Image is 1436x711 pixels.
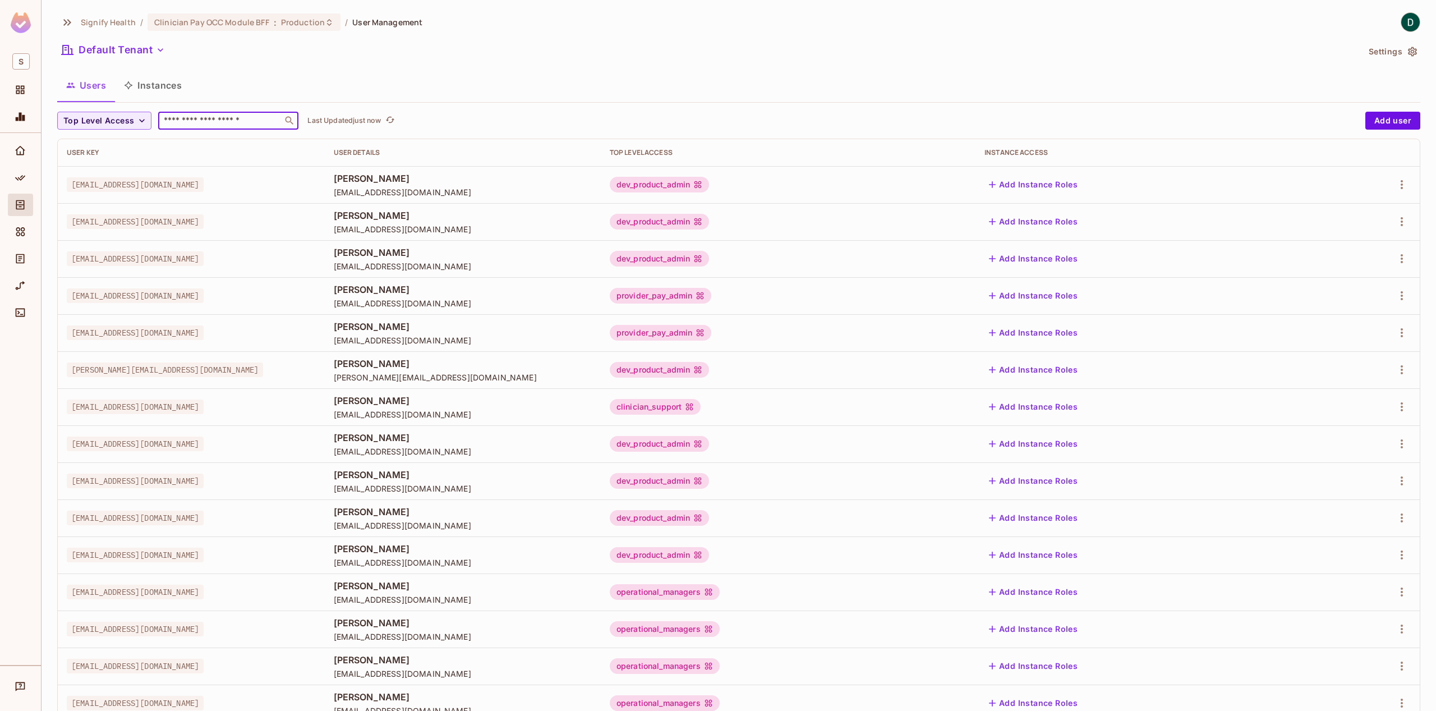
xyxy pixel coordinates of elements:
div: provider_pay_admin [610,288,712,304]
div: Top Level Access [610,148,966,157]
div: Policy [8,167,33,189]
span: [EMAIL_ADDRESS][DOMAIN_NAME] [67,696,204,710]
div: dev_product_admin [610,214,710,230]
div: User Details [334,148,592,157]
span: [PERSON_NAME] [334,617,592,629]
img: Dylan Gillespie [1401,13,1420,31]
li: / [345,17,348,27]
button: Add Instance Roles [984,472,1082,490]
button: Add Instance Roles [984,398,1082,416]
span: [EMAIL_ADDRESS][DOMAIN_NAME] [67,400,204,414]
div: dev_product_admin [610,547,710,563]
span: [EMAIL_ADDRESS][DOMAIN_NAME] [334,187,592,198]
span: [PERSON_NAME] [334,320,592,333]
div: Projects [8,79,33,101]
span: [EMAIL_ADDRESS][DOMAIN_NAME] [67,548,204,562]
button: Add Instance Roles [984,213,1082,231]
span: [PERSON_NAME] [334,283,592,296]
div: Monitoring [8,105,33,128]
span: [EMAIL_ADDRESS][DOMAIN_NAME] [334,668,592,679]
div: Connect [8,301,33,324]
button: Add Instance Roles [984,435,1082,453]
div: Instance Access [984,148,1305,157]
button: Add Instance Roles [984,509,1082,527]
button: refresh [383,114,397,127]
div: dev_product_admin [610,473,710,489]
span: Clinician Pay OCC Module BFF [154,17,269,27]
li: / [140,17,143,27]
span: [EMAIL_ADDRESS][DOMAIN_NAME] [334,520,592,531]
span: the active workspace [81,17,136,27]
span: [PERSON_NAME] [334,395,592,407]
span: [EMAIL_ADDRESS][DOMAIN_NAME] [67,214,204,229]
div: Elements [8,221,33,243]
span: [PERSON_NAME] [334,654,592,666]
button: Add Instance Roles [984,546,1082,564]
span: : [273,18,277,27]
button: Add Instance Roles [984,583,1082,601]
div: Workspace: Signify Health [8,49,33,74]
span: [EMAIL_ADDRESS][DOMAIN_NAME] [67,437,204,451]
span: User Management [352,17,422,27]
button: Add Instance Roles [984,324,1082,342]
span: Production [281,17,325,27]
span: [EMAIL_ADDRESS][DOMAIN_NAME] [67,251,204,266]
span: [PERSON_NAME] [334,691,592,703]
span: [EMAIL_ADDRESS][DOMAIN_NAME] [67,622,204,636]
div: dev_product_admin [610,362,710,378]
span: [EMAIL_ADDRESS][DOMAIN_NAME] [334,335,592,346]
div: Help & Updates [8,675,33,698]
span: refresh [385,115,395,126]
button: Add Instance Roles [984,250,1082,268]
div: dev_product_admin [610,177,710,192]
span: [EMAIL_ADDRESS][DOMAIN_NAME] [334,261,592,272]
span: [EMAIL_ADDRESS][DOMAIN_NAME] [334,557,592,568]
span: [EMAIL_ADDRESS][DOMAIN_NAME] [334,446,592,457]
div: clinician_support [610,399,701,415]
div: User Key [67,148,316,157]
button: Users [57,71,115,99]
span: [EMAIL_ADDRESS][DOMAIN_NAME] [67,325,204,340]
span: [EMAIL_ADDRESS][DOMAIN_NAME] [67,659,204,673]
div: Home [8,140,33,162]
span: [EMAIL_ADDRESS][DOMAIN_NAME] [67,177,204,192]
div: provider_pay_admin [610,325,712,341]
span: [EMAIL_ADDRESS][DOMAIN_NAME] [334,409,592,420]
div: operational_managers [610,584,720,600]
button: Settings [1364,43,1420,61]
span: [EMAIL_ADDRESS][DOMAIN_NAME] [334,224,592,235]
span: [EMAIL_ADDRESS][DOMAIN_NAME] [67,474,204,488]
button: Default Tenant [57,41,169,59]
div: operational_managers [610,695,720,711]
span: [PERSON_NAME] [334,357,592,370]
span: [EMAIL_ADDRESS][DOMAIN_NAME] [67,585,204,599]
button: Add Instance Roles [984,657,1082,675]
span: [PERSON_NAME] [334,172,592,185]
span: [PERSON_NAME] [334,469,592,481]
span: [EMAIL_ADDRESS][DOMAIN_NAME] [67,511,204,525]
div: operational_managers [610,658,720,674]
button: Add Instance Roles [984,176,1082,194]
button: Instances [115,71,191,99]
img: SReyMgAAAABJRU5ErkJggg== [11,12,31,33]
span: [PERSON_NAME][EMAIL_ADDRESS][DOMAIN_NAME] [334,372,592,383]
div: dev_product_admin [610,436,710,452]
span: S [12,53,30,70]
span: [EMAIL_ADDRESS][DOMAIN_NAME] [67,288,204,303]
button: Top Level Access [57,112,151,130]
div: Directory [8,194,33,216]
button: Add user [1365,112,1420,130]
span: [EMAIL_ADDRESS][DOMAIN_NAME] [334,298,592,309]
span: [EMAIL_ADDRESS][DOMAIN_NAME] [334,594,592,605]
div: URL Mapping [8,274,33,297]
span: [PERSON_NAME] [334,543,592,555]
span: Top Level Access [63,114,134,128]
span: [EMAIL_ADDRESS][DOMAIN_NAME] [334,631,592,642]
span: [PERSON_NAME] [334,432,592,444]
span: [PERSON_NAME] [334,580,592,592]
span: [PERSON_NAME] [334,506,592,518]
span: [PERSON_NAME] [334,209,592,222]
span: Click to refresh data [381,114,397,127]
div: Audit Log [8,247,33,270]
p: Last Updated just now [307,116,381,125]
